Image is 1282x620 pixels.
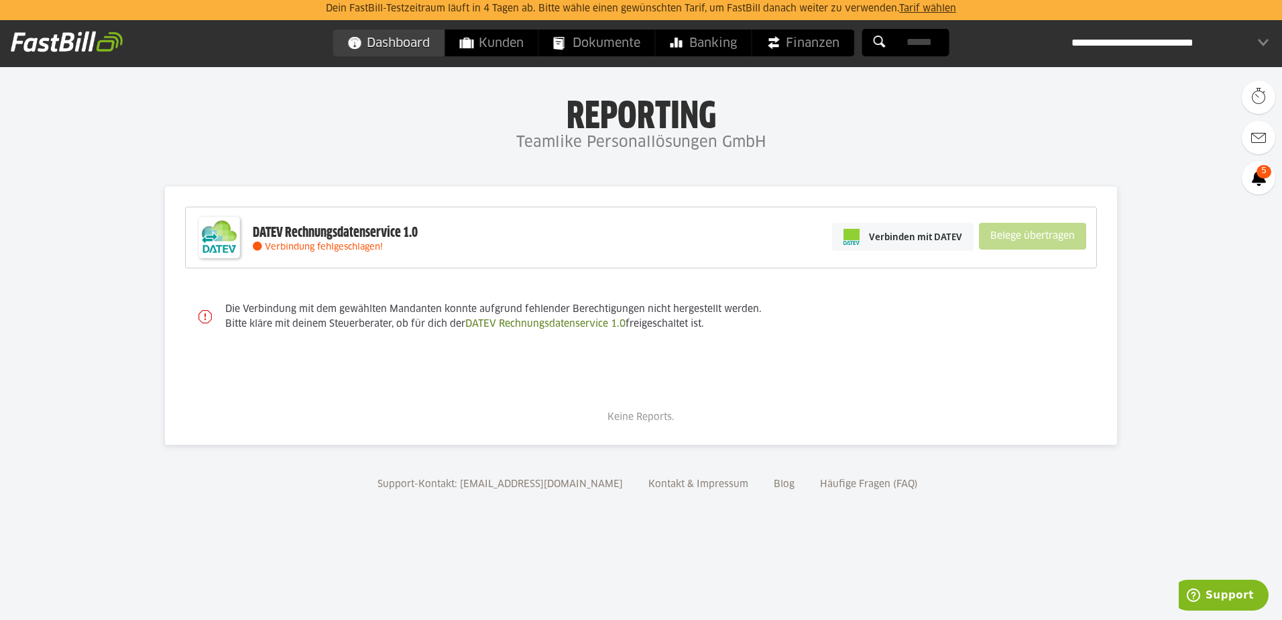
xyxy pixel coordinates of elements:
[253,224,418,242] div: DATEV Rechnungsdatenservice 1.0
[644,480,753,489] a: Kontakt & Impressum
[465,319,626,329] a: DATEV Rechnungsdatenservice 1.0
[192,211,246,264] img: DATEV-Datenservice Logo
[607,413,675,422] span: Keine Reports.
[348,30,430,56] span: Dashboard
[134,95,1148,130] h1: Reporting
[979,223,1086,250] sl-button: Belege übertragen
[539,30,655,56] a: Dokumente
[843,229,860,245] img: pi-datev-logo-farbig-24.svg
[445,30,538,56] a: Kunden
[265,243,383,252] span: Verbindung fehlgeschlagen!
[815,480,923,489] a: Häufige Fragen (FAQ)
[671,30,737,56] span: Banking
[1257,165,1271,178] span: 5
[1242,161,1275,195] a: 5
[460,30,524,56] span: Kunden
[869,230,962,244] span: Verbinden mit DATEV
[832,223,974,251] a: Verbinden mit DATEV
[333,30,445,56] a: Dashboard
[767,30,839,56] span: Finanzen
[1179,580,1269,613] iframe: Öffnet ein Widget, in dem Sie weitere Informationen finden
[769,480,799,489] a: Blog
[899,4,956,13] a: Tarif wählen
[656,30,752,56] a: Banking
[11,31,123,52] img: fastbill_logo_white.png
[554,30,640,56] span: Dokumente
[752,30,854,56] a: Finanzen
[373,480,628,489] a: Support-Kontakt: [EMAIL_ADDRESS][DOMAIN_NAME]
